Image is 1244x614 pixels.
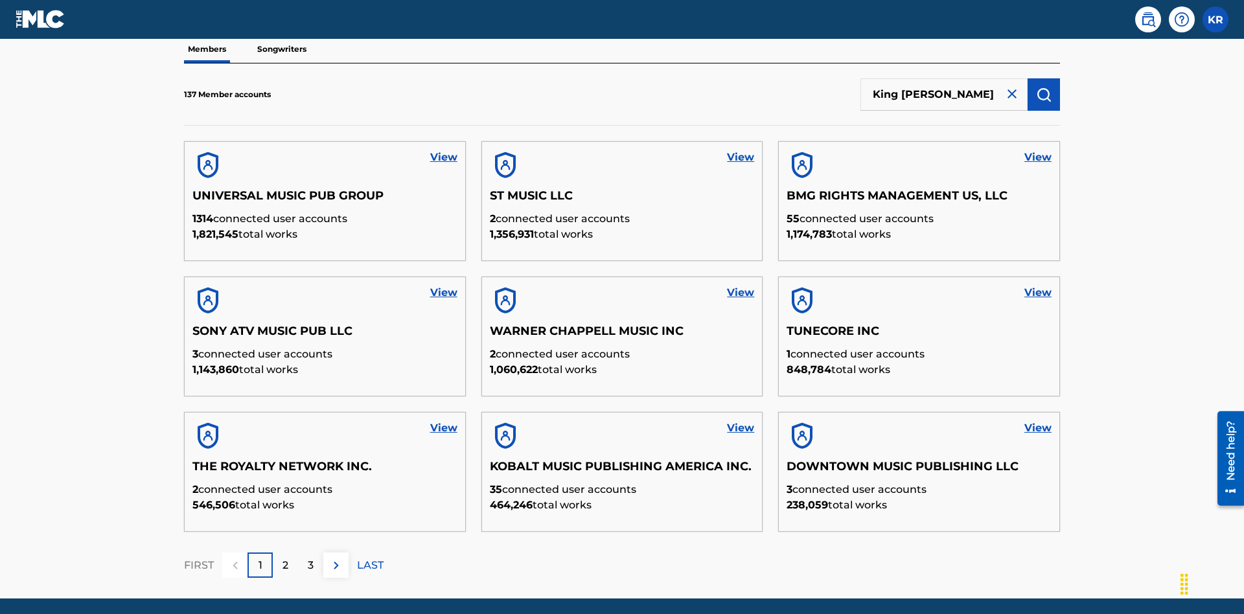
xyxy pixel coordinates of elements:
a: Public Search [1135,6,1161,32]
span: 1,356,931 [490,228,534,240]
p: connected user accounts [490,211,755,227]
h5: SONY ATV MUSIC PUB LLC [192,324,457,347]
h5: BMG RIGHTS MANAGEMENT US, LLC [787,188,1052,211]
p: total works [490,362,755,378]
p: total works [192,362,457,378]
p: Songwriters [253,36,310,63]
span: 2 [490,212,496,225]
img: account [490,150,521,181]
p: connected user accounts [490,347,755,362]
img: help [1174,12,1190,27]
a: View [1024,420,1052,436]
span: 848,784 [787,363,831,376]
p: LAST [357,558,384,573]
p: 1 [259,558,262,573]
h5: WARNER CHAPPELL MUSIC INC [490,324,755,347]
img: account [490,420,521,451]
a: View [727,285,754,301]
span: 2 [490,348,496,360]
p: connected user accounts [490,482,755,497]
img: right [328,558,344,573]
p: total works [787,227,1052,242]
a: View [727,150,754,165]
span: 55 [787,212,800,225]
img: MLC Logo [16,10,65,28]
a: View [1024,150,1052,165]
span: 1,060,622 [490,363,538,376]
h5: DOWNTOWN MUSIC PUBLISHING LLC [787,459,1052,482]
p: 3 [308,558,314,573]
span: 3 [192,348,198,360]
input: Search Members [860,78,1028,111]
a: View [430,150,457,165]
p: total works [787,362,1052,378]
p: total works [490,227,755,242]
h5: KOBALT MUSIC PUBLISHING AMERICA INC. [490,459,755,482]
div: Drag [1174,565,1195,604]
span: 238,059 [787,499,828,511]
p: connected user accounts [787,482,1052,497]
h5: TUNECORE INC [787,324,1052,347]
img: account [192,420,224,451]
iframe: Resource Center [1208,406,1244,512]
img: Search Works [1036,87,1052,102]
p: connected user accounts [192,482,457,497]
p: connected user accounts [787,211,1052,227]
img: account [787,285,818,316]
p: 137 Member accounts [184,89,271,100]
span: 2 [192,483,198,495]
span: 3 [787,483,792,495]
span: 35 [490,483,502,495]
h5: ST MUSIC LLC [490,188,755,211]
img: account [787,420,818,451]
p: total works [192,497,457,513]
span: 464,246 [490,499,533,511]
span: 1,143,860 [192,363,239,376]
span: 1 [787,348,790,360]
p: Members [184,36,230,63]
img: account [192,150,224,181]
span: 546,506 [192,499,235,511]
span: 1,174,783 [787,228,832,240]
div: User Menu [1203,6,1228,32]
img: account [490,285,521,316]
p: 2 [282,558,288,573]
img: account [787,150,818,181]
a: View [727,420,754,436]
p: total works [192,227,457,242]
a: View [430,420,457,436]
img: search [1140,12,1156,27]
p: total works [490,497,755,513]
a: View [1024,285,1052,301]
p: connected user accounts [787,347,1052,362]
img: close [1004,86,1020,102]
h5: UNIVERSAL MUSIC PUB GROUP [192,188,457,211]
p: FIRST [184,558,214,573]
span: 1,821,545 [192,228,238,240]
a: View [430,285,457,301]
span: 1314 [192,212,213,225]
img: account [192,285,224,316]
p: connected user accounts [192,211,457,227]
iframe: Chat Widget [1179,552,1244,614]
h5: THE ROYALTY NETWORK INC. [192,459,457,482]
p: total works [787,497,1052,513]
div: Help [1169,6,1195,32]
p: connected user accounts [192,347,457,362]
